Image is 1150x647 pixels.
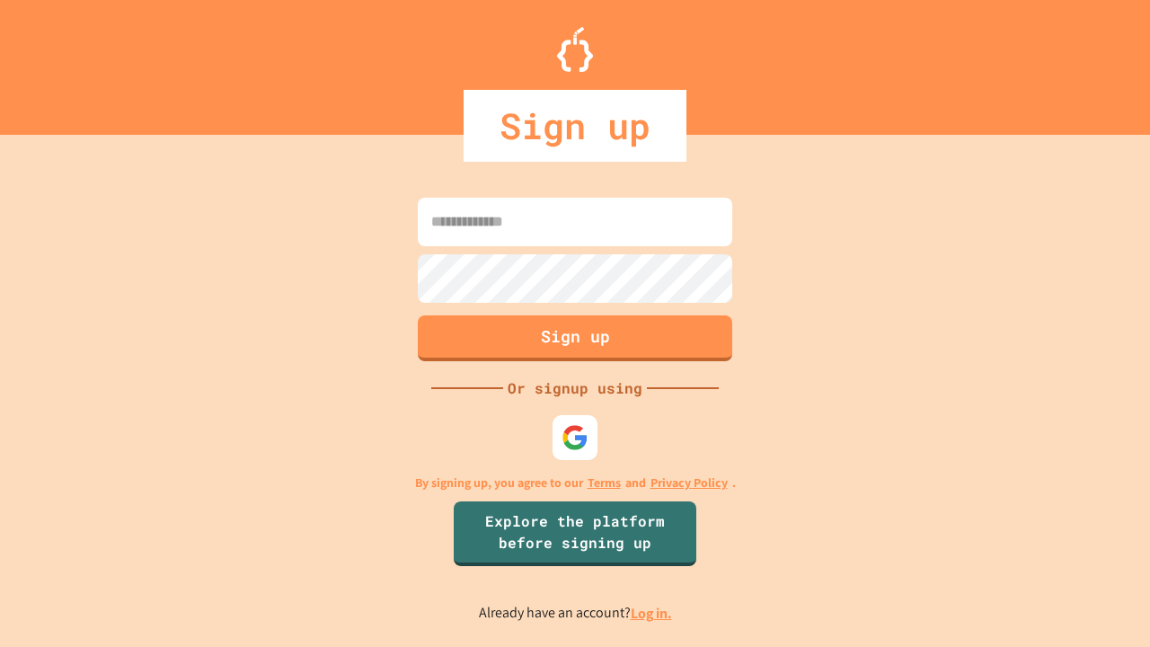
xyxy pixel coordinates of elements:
[588,474,621,492] a: Terms
[464,90,686,162] div: Sign up
[557,27,593,72] img: Logo.svg
[454,501,696,566] a: Explore the platform before signing up
[418,315,732,361] button: Sign up
[415,474,736,492] p: By signing up, you agree to our and .
[479,602,672,625] p: Already have an account?
[562,424,588,451] img: google-icon.svg
[631,604,672,623] a: Log in.
[503,377,647,399] div: Or signup using
[650,474,728,492] a: Privacy Policy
